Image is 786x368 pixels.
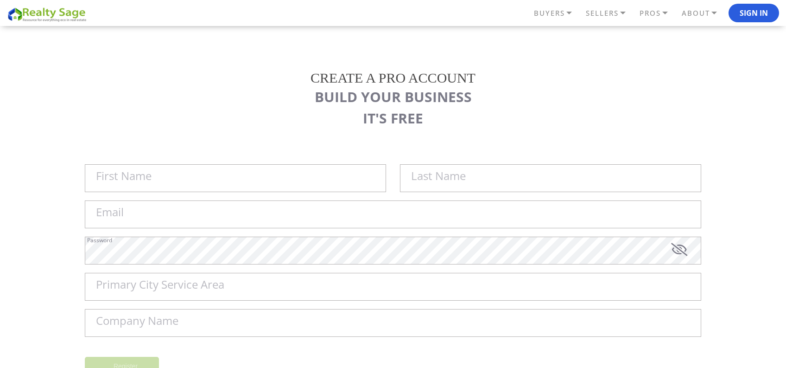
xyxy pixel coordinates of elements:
[532,5,583,21] a: BUYERS
[96,170,152,181] label: First Name
[7,6,90,22] img: REALTY SAGE
[96,207,124,218] label: Email
[85,110,701,127] h3: IT'S FREE
[679,5,729,21] a: ABOUT
[85,70,701,86] h2: CREATE A PRO ACCOUNT
[583,5,637,21] a: SELLERS
[87,238,112,243] label: Password
[411,170,466,181] label: Last Name
[85,89,701,105] h3: BUILD YOUR BUSINESS
[729,4,779,22] button: Sign In
[96,279,224,290] label: Primary City Service Area
[96,315,178,326] label: Company Name
[637,5,679,21] a: PROS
